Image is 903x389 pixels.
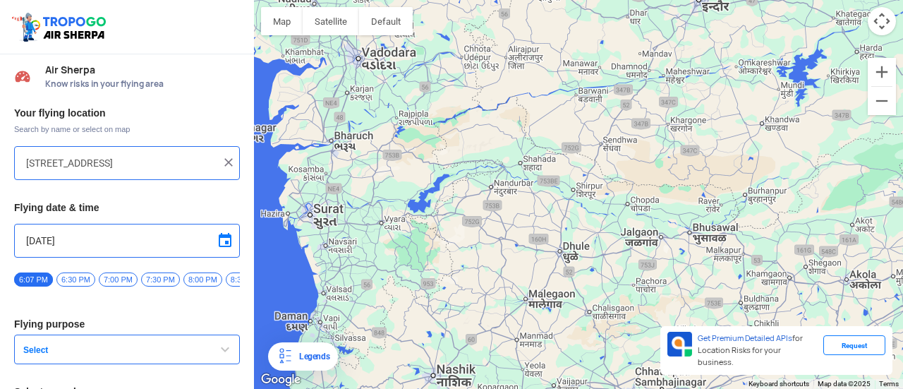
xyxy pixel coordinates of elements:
a: Terms [879,380,899,388]
span: 8:00 PM [183,273,222,287]
img: Google [257,371,304,389]
input: Search your flying location [26,155,217,172]
h3: Flying date & time [14,203,240,213]
button: Map camera controls [868,7,896,35]
h3: Your flying location [14,108,240,118]
div: Request [823,335,885,355]
a: Open this area in Google Maps (opens a new window) [257,371,304,389]
span: Know risks in your flying area [45,78,240,90]
button: Zoom in [868,58,896,86]
span: Air Sherpa [45,64,240,76]
span: 6:07 PM [14,273,53,287]
span: 7:30 PM [141,273,180,287]
button: Zoom out [868,87,896,115]
span: 7:00 PM [99,273,138,287]
span: 8:30 PM [226,273,265,287]
span: Get Premium Detailed APIs [698,333,792,343]
h3: Flying purpose [14,319,240,329]
img: Legends [277,348,293,365]
button: Show street map [261,7,303,35]
input: Select Date [26,232,228,249]
span: 6:30 PM [56,273,95,287]
img: Risk Scores [14,68,31,85]
button: Keyboard shortcuts [749,379,809,389]
span: Map data ©2025 [818,380,871,388]
button: Show satellite imagery [303,7,359,35]
img: ic_tgdronemaps.svg [11,11,111,43]
button: Select [14,335,240,364]
span: Select [18,345,194,356]
img: ic_close.png [222,155,236,169]
div: Legends [293,348,329,365]
img: Premium APIs [667,332,692,357]
span: Search by name or select on map [14,124,240,135]
div: for Location Risks for your business. [692,332,823,369]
